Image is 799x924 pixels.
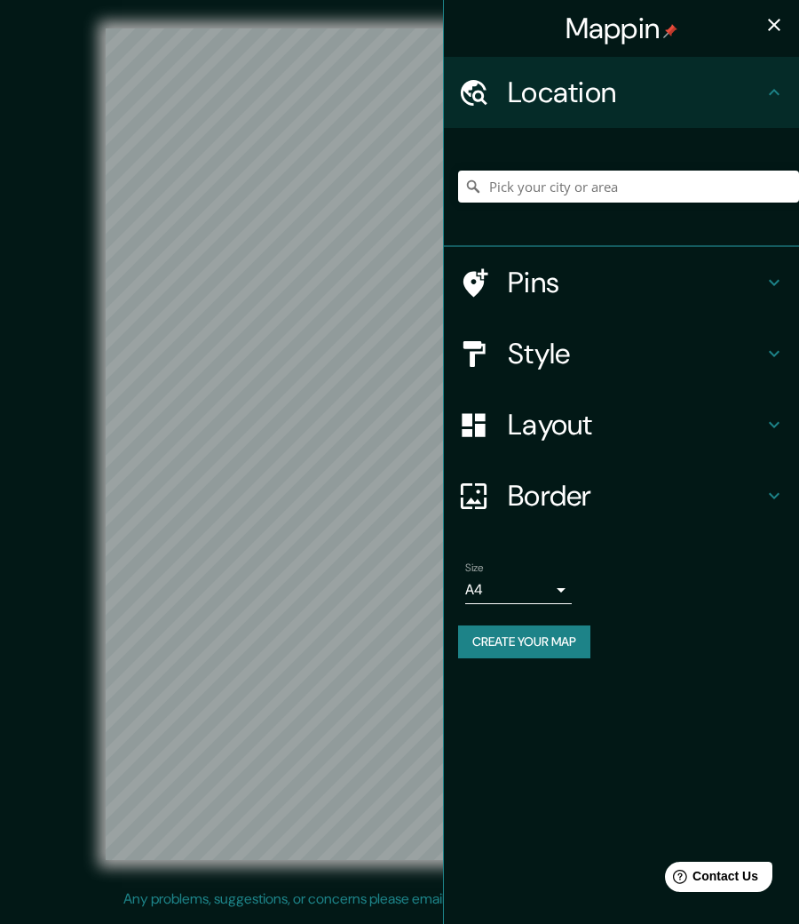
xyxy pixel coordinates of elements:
[508,75,763,110] h4: Location
[663,24,677,38] img: pin-icon.png
[444,247,799,318] div: Pins
[508,265,763,300] h4: Pins
[566,11,678,46] h4: Mappin
[458,625,590,658] button: Create your map
[444,389,799,460] div: Layout
[458,171,799,203] input: Pick your city or area
[641,855,779,904] iframe: Help widget launcher
[508,336,763,371] h4: Style
[465,576,572,604] div: A4
[444,57,799,128] div: Location
[106,28,693,860] canvas: Map
[508,478,763,514] h4: Border
[465,561,484,576] label: Size
[444,318,799,389] div: Style
[444,460,799,531] div: Border
[508,407,763,442] h4: Layout
[123,888,669,910] p: Any problems, suggestions, or concerns please email .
